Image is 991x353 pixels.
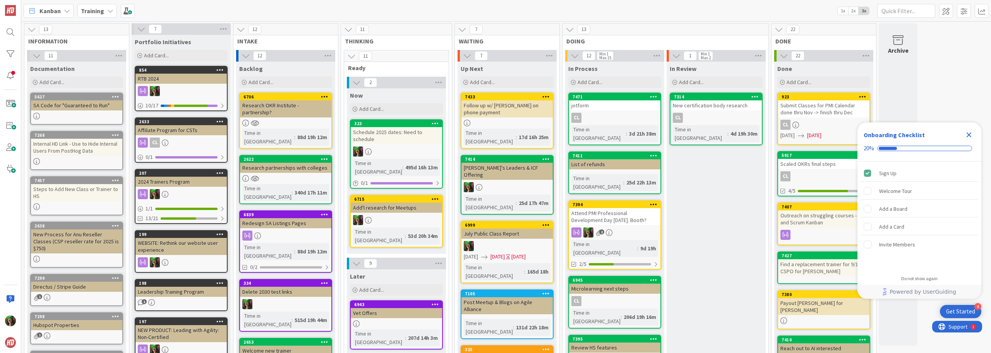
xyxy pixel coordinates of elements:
[464,129,516,146] div: Time in [GEOGRAPHIC_DATA]
[674,94,762,100] div: 7314
[778,152,869,159] div: 5917
[571,113,581,123] div: CL
[351,127,442,144] div: Schedule 2025 dates: Need to schedule
[461,156,553,180] div: 7414[PERSON_NAME]'s Leaders & ICF Offering
[465,157,553,162] div: 7414
[291,316,293,324] span: :
[354,196,442,202] div: 6715
[569,201,660,208] div: 7394
[242,312,291,329] div: Time in [GEOGRAPHIC_DATA]
[135,318,227,342] div: 197NEW PRODUCT: Leading with Agility: Non-Certified
[514,323,550,332] div: 131d 22h 18m
[778,291,869,298] div: 7380
[139,319,227,324] div: 197
[135,118,227,135] div: 2633Affiliate Program for CSTs
[295,133,329,141] div: 88d 19h 12m
[571,296,581,306] div: CL
[293,188,329,197] div: 340d 17h 11m
[569,208,660,225] div: Attend PMI Professional Development Day [DATE]. Booth?
[778,171,869,181] div: CL
[351,146,442,157] div: SL
[351,120,442,127] div: 323
[31,93,122,100] div: 5627
[777,151,870,196] a: 5917Scaled OKRs final stepsCL4/5
[146,214,158,222] span: 13/21
[240,163,331,173] div: Research partnerships with colleges
[146,153,153,161] span: 0 / 1
[240,299,331,309] div: SL
[239,93,332,149] a: 6706Research OKR Institute - partnership?Time in [GEOGRAPHIC_DATA]:88d 19h 12m
[353,227,405,245] div: Time in [GEOGRAPHIC_DATA]
[461,289,554,339] a: 7105Post Meetup & Blogs on Agile AllianceTime in [GEOGRAPHIC_DATA]:131d 22h 18m
[777,203,870,245] a: 7407Outreach on struggling courses - AI and Scrum Kanban
[239,210,332,273] a: 6839Redesign SA Listings PagesTime in [GEOGRAPHIC_DATA]:88d 19h 12m0/2
[135,67,227,74] div: 854
[291,188,293,197] span: :
[777,290,870,329] a: 7380Payout [PERSON_NAME] for [PERSON_NAME]
[150,138,160,148] div: CL
[353,215,363,225] img: SL
[30,274,123,306] a: 7299Directus / Stripe Guide
[242,299,252,309] img: SL
[464,263,524,280] div: Time in [GEOGRAPHIC_DATA]
[30,176,123,215] a: 7457Steps to Add New Class or Trainer to HS
[37,332,42,338] span: 1
[525,267,550,276] div: 165d 18h
[679,79,704,86] span: Add Card...
[461,241,553,251] div: SL
[490,253,505,261] span: [DATE]
[242,184,291,201] div: Time in [GEOGRAPHIC_DATA]
[573,202,660,207] div: 7394
[788,187,796,195] span: 4/5
[464,195,516,212] div: Time in [GEOGRAPHIC_DATA]
[240,211,331,218] div: 6839
[464,319,513,336] div: Time in [GEOGRAPHIC_DATA]
[135,325,227,342] div: NEW PRODUCT: Leading with Agility: Non-Certified
[135,74,227,84] div: RTB 2024
[31,100,122,110] div: SA Code for "Guaranteed to Run"
[139,67,227,73] div: 854
[34,94,122,100] div: 5627
[782,204,869,210] div: 7407
[34,133,122,138] div: 7268
[778,152,869,169] div: 5917Scaled OKRs final steps
[727,129,729,138] span: :
[864,130,925,139] div: Onboarding Checklist
[861,165,978,182] div: Sign Up is complete.
[470,79,495,86] span: Add Card...
[135,238,227,255] div: WEBSITE: Rethink our website user experience
[239,155,332,204] a: 2622Research partnerships with collegesTime in [GEOGRAPHIC_DATA]:340d 17h 11m
[144,52,169,59] span: Add Card...
[778,252,869,276] div: 7427Find a replacement trainer for 9/17 CSPO for [PERSON_NAME]
[351,178,442,188] div: 0/1
[351,203,442,213] div: Add'l research for Meetups
[293,316,329,324] div: 515d 19h 44m
[461,222,553,239] div: 6999July Public Class Report
[16,1,35,10] span: Support
[150,189,160,199] img: SL
[135,280,227,287] div: 198
[777,251,870,284] a: 7427Find a replacement trainer for 9/17 CSPO for [PERSON_NAME]
[135,67,227,84] div: 854RTB 2024
[403,163,440,172] div: 495d 16h 13m
[778,159,869,169] div: Scaled OKRs final steps
[351,196,442,203] div: 6715
[569,100,660,110] div: jotform
[573,153,660,158] div: 7411
[579,260,586,268] span: 2/5
[146,102,158,110] span: 10 / 17
[778,203,869,227] div: 7407Outreach on struggling courses - AI and Scrum Kanban
[31,177,122,201] div: 7457Steps to Add New Class or Trainer to HS
[516,199,517,207] span: :
[243,94,331,100] div: 6706
[31,132,122,156] div: 7268Internal HD Link - Use to Hide Internal Users From PostHog Data
[31,93,122,110] div: 5627SA Code for "Guaranteed to Run"
[39,6,61,15] span: Kanban
[568,152,661,194] a: 7411List of refundsTime in [GEOGRAPHIC_DATA]:25d 22h 13m
[465,222,553,228] div: 6999
[807,131,821,139] span: [DATE]
[361,179,368,187] span: 0 / 1
[135,170,227,177] div: 207
[150,257,160,267] img: SL
[461,163,553,180] div: [PERSON_NAME]'s Leaders & ICF Offering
